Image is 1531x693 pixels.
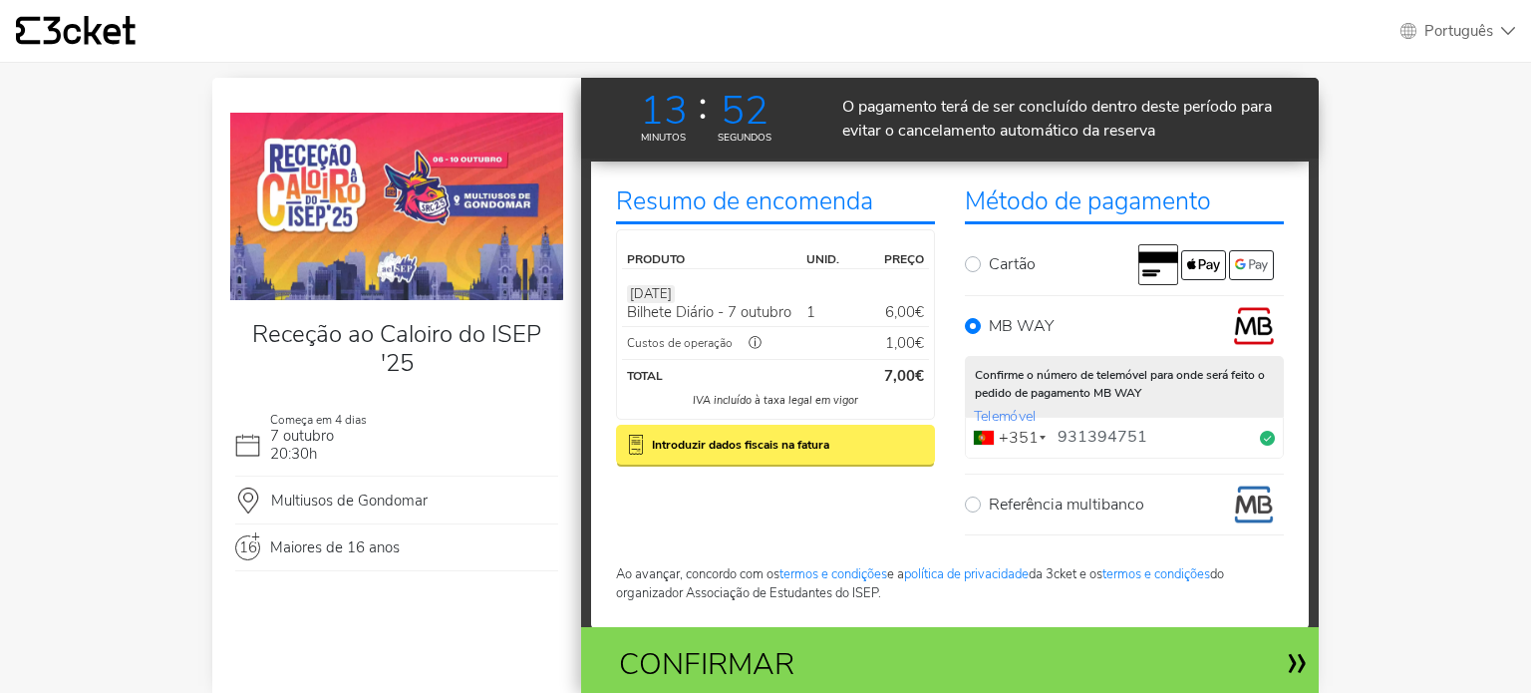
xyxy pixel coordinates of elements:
[240,320,553,378] h4: Receção ao Caloiro do ISEP '25
[1229,250,1274,280] img: google-pay.9d0a6f4d.svg
[969,411,1041,422] label: Telemóvel
[857,250,924,268] p: Preço
[637,393,914,410] p: IVA incluído à taxa legal em vigor
[627,285,675,303] span: [DATE]
[1181,250,1226,280] img: apple-pay.0415eff4.svg
[604,642,1055,687] div: Confirmar
[652,436,829,454] b: Introduzir dados fiscais na fatura
[885,333,915,353] span: 1,00
[270,413,367,427] span: Começa em 4 dias
[733,330,776,359] button: ⓘ
[627,367,847,385] p: Total
[884,366,915,386] span: 7,00
[974,418,1052,458] div: +351
[966,418,1052,458] div: Portugal: +351
[16,17,40,45] g: {' '}
[250,532,261,542] span: +
[270,426,334,464] span: 7 outubro 20:30h
[989,314,1054,338] p: MB WAY
[989,252,1036,276] p: Cartão
[704,81,784,121] div: 52
[616,425,935,465] button: Introduzir dados fiscais na fatura
[239,538,262,561] span: 16
[623,81,704,121] div: 13
[704,131,784,146] div: SEGUNDOS
[989,493,1144,517] p: Referência multibanco
[904,565,1029,583] a: política de privacidade
[965,356,1284,417] p: Confirme o número de telemóvel para onde será feito o pedido de pagamento MB WAY
[1138,244,1178,285] img: cc.91aeaccb.svg
[1234,485,1274,524] img: multibanco.bbb34faf.png
[1102,565,1210,583] l: termos e condições
[1234,306,1274,346] img: mbway.1e3ecf15.png
[627,334,733,352] p: Custos de operação
[733,334,776,354] div: ⓘ
[842,95,1304,143] p: O pagamento terá de ser concluído dentro deste período para evitar o cancelamento automático da r...
[271,491,428,511] span: Multiusos de Gondomar
[270,538,400,556] span: Maiores de 16 anos
[965,183,1284,224] p: Método de pagamento
[230,113,563,300] img: 7440fe1f37c444abb5e7e2de1cca6be7.webp
[852,332,924,355] p: €
[806,250,847,268] p: unid.
[616,183,935,224] p: Resumo de encomenda
[627,250,796,268] p: Produto
[801,304,852,321] p: 1
[852,304,924,321] p: 6,00€
[616,565,1284,604] p: Ao avançar, concordo com os e a da 3cket e os do organizador Associação de Estudantes do ISEP.
[623,131,704,146] div: MINUTOS
[627,304,796,321] p: Bilhete Diário - 7 outubro
[857,365,924,388] p: €
[779,565,887,583] a: termos e condições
